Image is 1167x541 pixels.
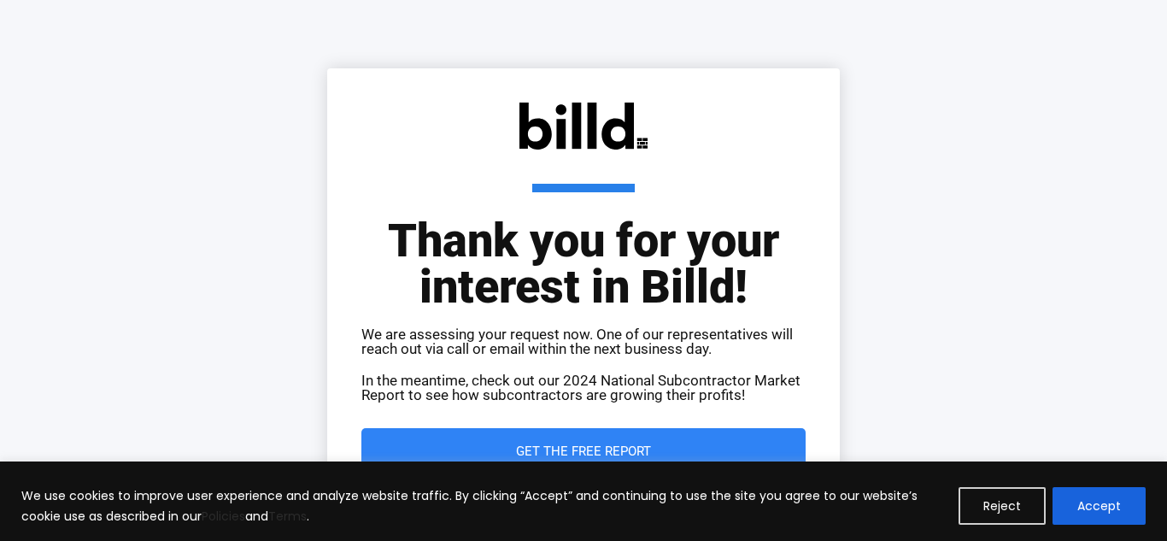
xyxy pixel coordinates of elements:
[361,327,806,356] p: We are assessing your request now. One of our representatives will reach out via call or email wi...
[516,445,651,458] span: Get the Free Report
[361,428,806,475] a: Get the Free Report
[959,487,1046,525] button: Reject
[1053,487,1146,525] button: Accept
[21,485,946,526] p: We use cookies to improve user experience and analyze website traffic. By clicking “Accept” and c...
[268,508,307,525] a: Terms
[361,184,806,310] h1: Thank you for your interest in Billd!
[361,373,806,403] p: In the meantime, check out our 2024 National Subcontractor Market Report to see how subcontractor...
[202,508,245,525] a: Policies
